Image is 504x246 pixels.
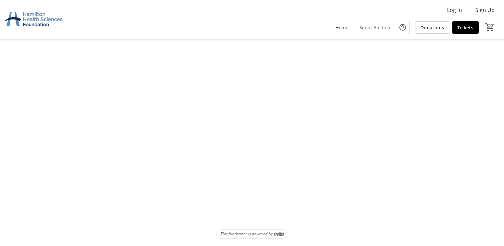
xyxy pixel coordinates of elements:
[396,21,409,34] button: Help
[73,117,118,124] tr-label-badge: Home Improvement
[73,132,285,172] p: Refresh your space with a half-day of professional decorating services from [GEOGRAPHIC_DATA]. Wh...
[415,21,449,34] a: Donations
[298,29,426,43] button: Place Bid
[391,127,399,135] a: How overtime bidding works for silent auctions
[298,64,352,74] h3: Bidding History
[90,106,149,114] span: Estimated Value: $2,000
[420,24,444,31] span: Donations
[73,106,82,114] span: #30
[484,21,496,33] button: Cart
[221,231,273,237] span: This fundraiser is powered by
[475,6,495,14] span: Sign Up
[470,5,500,15] button: Sign Up
[298,106,426,114] div: will be added at checkout.
[298,79,426,87] div: No bids have been placed
[447,6,462,14] span: Log In
[4,3,63,36] img: Hamilton Health Sciences Foundation's Logo
[274,232,284,236] img: Trellis Logo
[330,21,354,34] a: Home
[335,24,348,31] span: Home
[73,91,285,103] h2: Half-Day Decorating Services
[452,21,479,34] a: Tickets
[73,180,221,188] em: *Products are represented for illustration only: Details may vary
[457,24,473,31] span: Tickets
[411,65,426,73] span: 0 bids
[298,106,340,114] a: Transaction fees
[442,5,467,15] button: Log In
[73,196,285,221] a: Donated By:Lionsgate Design
[78,201,122,207] span: Donated By:
[78,208,122,216] span: Lionsgate Design
[293,127,431,135] div: Overtime bidding enabled
[274,73,282,81] mat-icon: fullscreen
[359,24,390,31] span: Silent Auction
[354,21,396,34] a: Silent Auction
